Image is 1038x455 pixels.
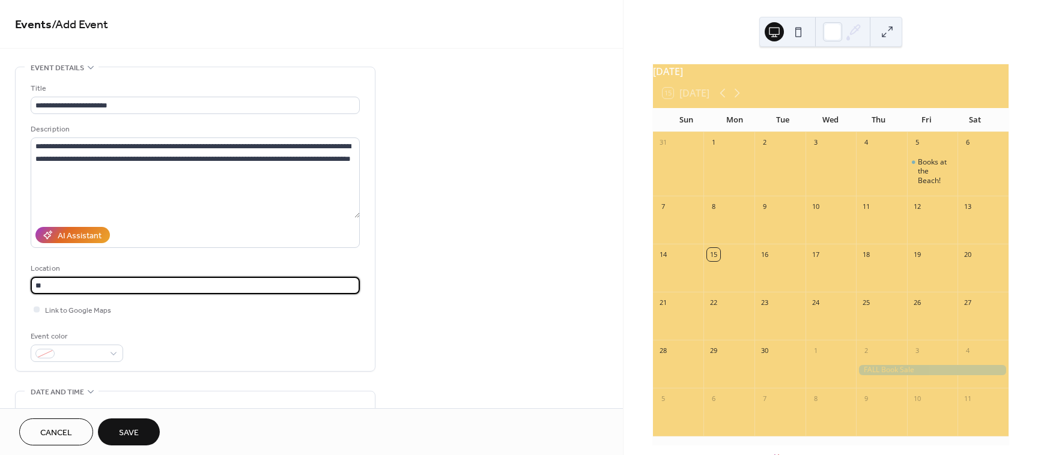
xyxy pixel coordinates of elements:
[807,108,855,132] div: Wed
[15,13,52,37] a: Events
[31,62,84,74] span: Event details
[907,157,958,185] div: Books at the Beach!
[707,344,720,357] div: 29
[19,418,93,445] button: Cancel
[809,200,822,213] div: 10
[860,136,873,149] div: 4
[951,108,999,132] div: Sat
[201,406,235,419] div: End date
[98,418,160,445] button: Save
[31,406,68,419] div: Start date
[860,200,873,213] div: 11
[911,392,924,405] div: 10
[809,344,822,357] div: 1
[657,344,670,357] div: 28
[657,248,670,261] div: 14
[758,392,771,405] div: 7
[119,427,139,439] span: Save
[758,248,771,261] div: 16
[35,227,110,243] button: AI Assistant
[707,136,720,149] div: 1
[758,200,771,213] div: 9
[759,108,807,132] div: Tue
[657,136,670,149] div: 31
[809,392,822,405] div: 8
[707,248,720,261] div: 15
[855,108,903,132] div: Thu
[961,200,974,213] div: 13
[707,392,720,405] div: 6
[961,296,974,309] div: 27
[657,296,670,309] div: 21
[961,248,974,261] div: 20
[40,427,72,439] span: Cancel
[657,200,670,213] div: 7
[860,248,873,261] div: 18
[809,248,822,261] div: 17
[31,262,357,275] div: Location
[911,136,924,149] div: 5
[58,230,102,243] div: AI Assistant
[707,296,720,309] div: 22
[961,136,974,149] div: 6
[31,386,84,399] span: Date and time
[758,136,771,149] div: 2
[758,344,771,357] div: 30
[31,123,357,136] div: Description
[911,248,924,261] div: 19
[31,82,357,95] div: Title
[657,392,670,405] div: 5
[31,330,121,343] div: Event color
[711,108,759,132] div: Mon
[961,344,974,357] div: 4
[45,304,111,317] span: Link to Google Maps
[860,392,873,405] div: 9
[663,108,711,132] div: Sun
[52,13,108,37] span: / Add Event
[707,200,720,213] div: 8
[809,136,822,149] div: 3
[653,64,1009,79] div: [DATE]
[856,365,1009,375] div: FALL Book Sale
[911,200,924,213] div: 12
[911,296,924,309] div: 26
[809,296,822,309] div: 24
[961,392,974,405] div: 11
[860,344,873,357] div: 2
[903,108,951,132] div: Fri
[860,296,873,309] div: 25
[918,157,953,185] div: Books at the Beach!
[911,344,924,357] div: 3
[758,296,771,309] div: 23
